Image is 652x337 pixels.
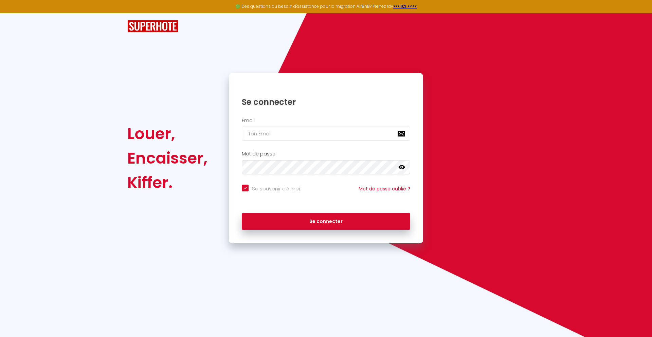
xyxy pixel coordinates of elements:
div: Kiffer. [127,170,207,195]
div: Louer, [127,121,207,146]
input: Ton Email [242,127,410,141]
h1: Se connecter [242,97,410,107]
a: >>> ICI <<<< [393,3,417,9]
h2: Email [242,118,410,124]
button: Se connecter [242,213,410,230]
div: Encaisser, [127,146,207,170]
a: Mot de passe oublié ? [359,185,410,192]
h2: Mot de passe [242,151,410,157]
img: SuperHote logo [127,20,178,33]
